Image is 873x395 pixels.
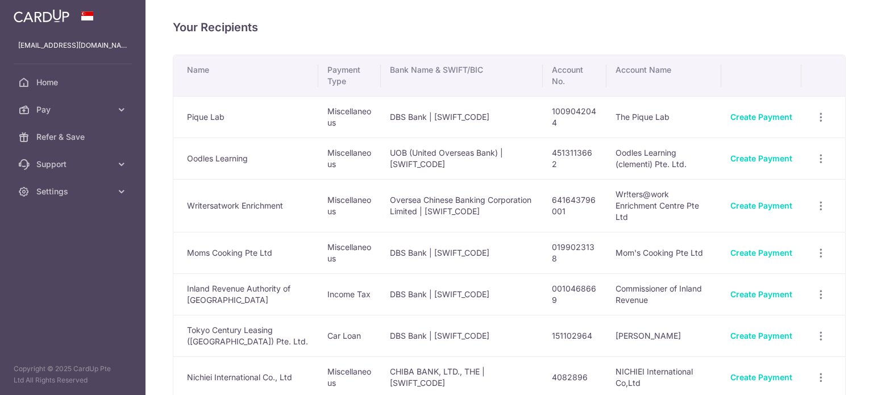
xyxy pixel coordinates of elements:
td: Car Loan [318,315,381,356]
td: 1009042044 [543,96,606,138]
iframe: Opens a widget where you can find more information [800,361,862,389]
th: Account Name [606,55,722,96]
td: Miscellaneous [318,179,381,232]
a: Create Payment [730,331,792,340]
th: Bank Name & SWIFT/BIC [381,55,543,96]
span: Support [36,159,111,170]
a: Create Payment [730,153,792,163]
a: Create Payment [730,289,792,299]
span: Settings [36,186,111,197]
td: DBS Bank | [SWIFT_CODE] [381,315,543,356]
td: The Pique Lab [606,96,722,138]
td: DBS Bank | [SWIFT_CODE] [381,96,543,138]
td: DBS Bank | [SWIFT_CODE] [381,273,543,315]
td: Tokyo Century Leasing ([GEOGRAPHIC_DATA]) Pte. Ltd. [173,315,318,356]
td: 151102964 [543,315,606,356]
td: Miscellaneous [318,96,381,138]
td: Income Tax [318,273,381,315]
td: Oversea Chinese Banking Corporation Limited | [SWIFT_CODE] [381,179,543,232]
span: Refer & Save [36,131,111,143]
img: CardUp [14,9,69,23]
a: Create Payment [730,372,792,382]
td: 0010468669 [543,273,606,315]
td: DBS Bank | [SWIFT_CODE] [381,232,543,273]
td: Commissioner of Inland Revenue [606,273,722,315]
p: [EMAIL_ADDRESS][DOMAIN_NAME] [18,40,127,51]
td: Mom's Cooking Pte Ltd [606,232,722,273]
td: Miscellaneous [318,232,381,273]
td: 4513113662 [543,138,606,179]
a: Create Payment [730,112,792,122]
td: Writersatwork Enrichment [173,179,318,232]
h4: Your Recipients [173,18,846,36]
td: Miscellaneous [318,138,381,179]
td: UOB (United Overseas Bank) | [SWIFT_CODE] [381,138,543,179]
td: Pique Lab [173,96,318,138]
td: 641643796001 [543,179,606,232]
th: Name [173,55,318,96]
td: Oodles Learning [173,138,318,179]
td: [PERSON_NAME] [606,315,722,356]
a: Create Payment [730,248,792,257]
td: Moms Cooking Pte Ltd [173,232,318,273]
th: Payment Type [318,55,381,96]
span: Home [36,77,111,88]
a: Create Payment [730,201,792,210]
span: Pay [36,104,111,115]
td: Oodles Learning (clementi) Pte. Ltd. [606,138,722,179]
td: Inland Revenue Authority of [GEOGRAPHIC_DATA] [173,273,318,315]
td: 0199023138 [543,232,606,273]
th: Account No. [543,55,606,96]
td: Wr!ters@work Enrichment Centre Pte Ltd [606,179,722,232]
